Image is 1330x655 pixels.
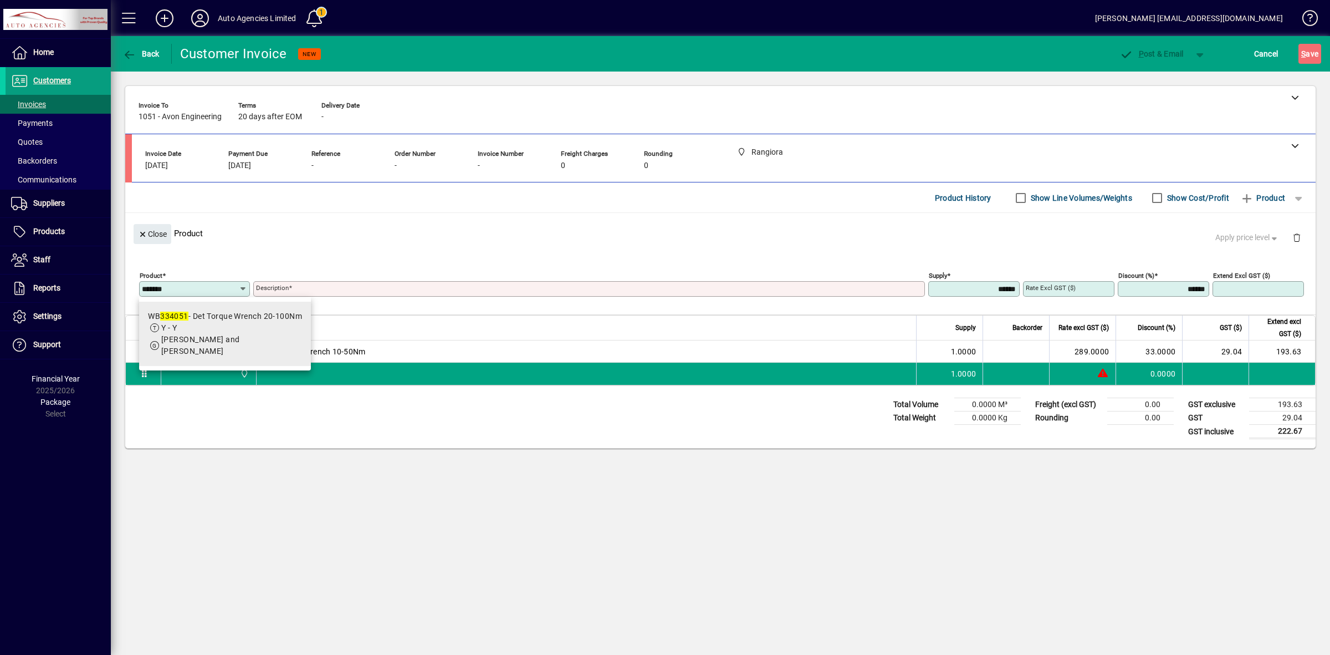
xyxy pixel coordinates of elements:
[1139,49,1144,58] span: P
[1256,316,1301,340] span: Extend excl GST ($)
[33,312,62,321] span: Settings
[954,412,1021,425] td: 0.0000 Kg
[951,368,976,379] span: 1.0000
[1118,272,1154,280] mat-label: Discount (%)
[1215,232,1280,243] span: Apply price level
[6,331,111,359] a: Support
[33,283,60,292] span: Reports
[11,175,76,184] span: Communications
[1301,49,1306,58] span: S
[1116,363,1182,385] td: 0.0000
[1301,45,1318,63] span: ave
[11,100,46,109] span: Invoices
[954,398,1021,412] td: 0.0000 M³
[1030,398,1107,412] td: Freight (excl GST)
[644,161,648,170] span: 0
[33,199,65,207] span: Suppliers
[1107,412,1174,425] td: 0.00
[160,312,188,321] em: 334051
[140,272,162,280] mat-label: Product
[395,161,397,170] span: -
[147,8,182,28] button: Add
[1107,398,1174,412] td: 0.00
[161,335,239,356] span: [PERSON_NAME] and [PERSON_NAME]
[238,113,302,121] span: 20 days after EOM
[33,48,54,57] span: Home
[1183,425,1249,439] td: GST inclusive
[148,311,302,322] div: WB - Det Torque Wrench 20-100Nm
[935,189,991,207] span: Product History
[180,45,287,63] div: Customer Invoice
[1056,346,1109,357] div: 289.0000
[40,398,70,407] span: Package
[218,9,296,27] div: Auto Agencies Limited
[6,151,111,170] a: Backorders
[1283,224,1310,251] button: Delete
[303,50,316,58] span: NEW
[145,161,168,170] span: [DATE]
[32,374,80,383] span: Financial Year
[6,170,111,189] a: Communications
[111,44,172,64] app-page-header-button: Back
[138,225,167,243] span: Close
[131,229,174,238] app-page-header-button: Close
[161,323,177,332] span: Y - Y
[6,95,111,114] a: Invoices
[1095,9,1283,27] div: [PERSON_NAME] [EMAIL_ADDRESS][DOMAIN_NAME]
[1249,398,1316,412] td: 193.63
[1249,425,1316,439] td: 222.67
[6,275,111,302] a: Reports
[33,340,61,349] span: Support
[1220,322,1242,334] span: GST ($)
[120,44,162,64] button: Back
[1213,272,1270,280] mat-label: Extend excl GST ($)
[139,302,311,366] mat-option: WB334051 - Det Torque Wrench 20-100Nm
[134,224,171,244] button: Close
[122,49,160,58] span: Back
[1026,284,1076,292] mat-label: Rate excl GST ($)
[6,246,111,274] a: Staff
[1211,228,1284,248] button: Apply price level
[6,303,111,331] a: Settings
[256,284,289,292] mat-label: Description
[1012,322,1042,334] span: Backorder
[1294,2,1316,38] a: Knowledge Base
[1183,412,1249,425] td: GST
[1298,44,1321,64] button: Save
[6,39,111,67] a: Home
[6,133,111,151] a: Quotes
[1030,412,1107,425] td: Rounding
[951,346,976,357] span: 1.0000
[929,272,947,280] mat-label: Supply
[930,188,996,208] button: Product History
[1165,192,1229,204] label: Show Cost/Profit
[33,227,65,236] span: Products
[1114,44,1189,64] button: Post & Email
[1116,341,1182,363] td: 33.0000
[955,322,976,334] span: Supply
[11,156,57,165] span: Backorders
[11,119,53,128] span: Payments
[182,8,218,28] button: Profile
[1183,398,1249,412] td: GST exclusive
[6,114,111,133] a: Payments
[888,398,954,412] td: Total Volume
[1119,49,1184,58] span: ost & Email
[1254,45,1278,63] span: Cancel
[1182,341,1249,363] td: 29.04
[1138,322,1175,334] span: Discount (%)
[888,412,954,425] td: Total Weight
[1058,322,1109,334] span: Rate excl GST ($)
[1249,412,1316,425] td: 29.04
[139,113,222,121] span: 1051 - Avon Engineering
[125,213,1316,253] div: Product
[263,346,365,357] span: Det Torque Wrench 10-50Nm
[561,161,565,170] span: 0
[321,113,324,121] span: -
[33,255,50,264] span: Staff
[478,161,480,170] span: -
[6,218,111,246] a: Products
[1283,232,1310,242] app-page-header-button: Delete
[11,138,43,146] span: Quotes
[1029,192,1132,204] label: Show Line Volumes/Weights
